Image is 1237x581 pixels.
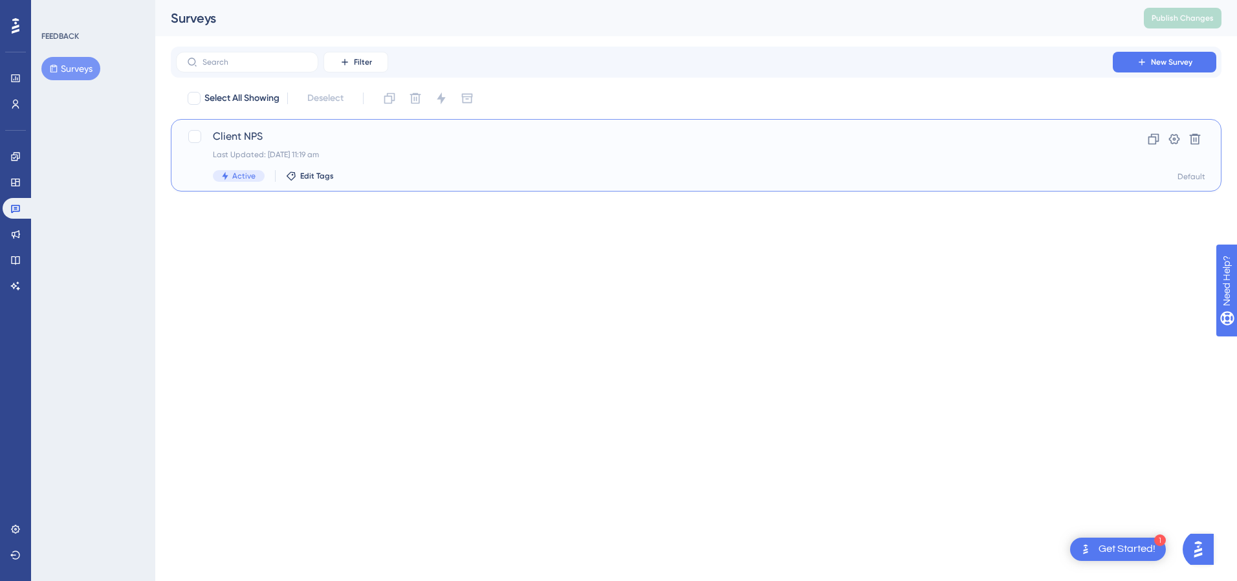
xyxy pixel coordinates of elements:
[171,9,1111,27] div: Surveys
[1152,13,1214,23] span: Publish Changes
[286,171,334,181] button: Edit Tags
[1151,57,1192,67] span: New Survey
[204,91,279,106] span: Select All Showing
[41,31,79,41] div: FEEDBACK
[354,57,372,67] span: Filter
[1177,171,1205,182] div: Default
[307,91,344,106] span: Deselect
[296,87,355,110] button: Deselect
[1113,52,1216,72] button: New Survey
[30,3,81,19] span: Need Help?
[41,57,100,80] button: Surveys
[323,52,388,72] button: Filter
[203,58,307,67] input: Search
[213,149,1076,160] div: Last Updated: [DATE] 11:19 am
[1183,530,1221,569] iframe: UserGuiding AI Assistant Launcher
[1070,538,1166,561] div: Open Get Started! checklist, remaining modules: 1
[232,171,256,181] span: Active
[1099,542,1155,556] div: Get Started!
[1144,8,1221,28] button: Publish Changes
[213,129,1076,144] span: Client NPS
[1078,542,1093,557] img: launcher-image-alternative-text
[1154,534,1166,546] div: 1
[300,171,334,181] span: Edit Tags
